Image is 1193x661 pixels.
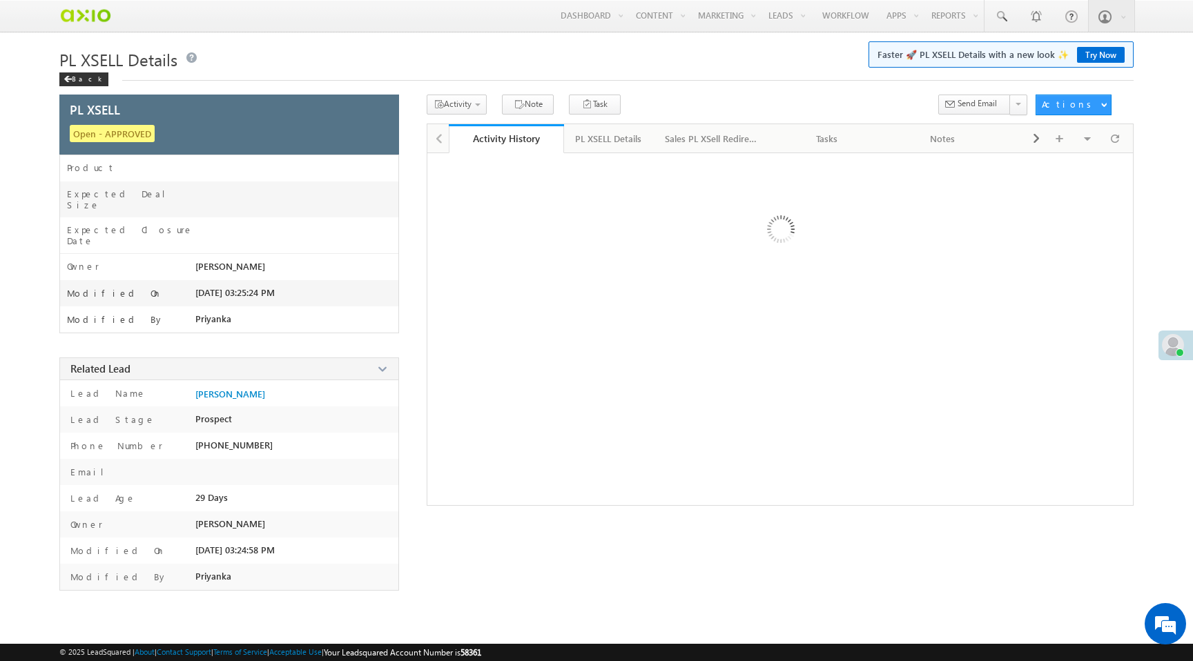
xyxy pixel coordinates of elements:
a: Activity History [449,124,565,153]
a: Documents [1001,124,1117,153]
div: Back [59,72,108,86]
span: Faster 🚀 PL XSELL Details with a new look ✨ [877,48,1125,61]
label: Modified By [67,314,164,325]
label: Product [67,162,115,173]
span: © 2025 LeadSquared | | | | | [59,646,481,659]
span: PL XSELL [70,103,120,116]
a: Notes [886,124,1002,153]
span: 58361 [460,647,481,658]
label: Modified On [67,288,162,299]
div: Notes [897,130,989,147]
a: Terms of Service [213,647,267,656]
div: Tasks [781,130,873,147]
a: [PERSON_NAME] [195,388,265,399]
button: Send Email [938,95,1011,115]
span: [DATE] 03:24:58 PM [195,544,275,555]
button: Task [569,95,621,115]
span: Prospect [195,413,232,424]
span: Activity [444,99,472,109]
div: PL XSELL Details [575,130,641,147]
span: [DATE] 03:25:24 PM [195,287,275,298]
a: Sales PL XSell Redirection [654,124,770,153]
label: Owner [67,518,103,531]
label: Lead Age [67,492,136,504]
span: Your Leadsquared Account Number is [324,647,481,658]
a: Try Now [1077,47,1125,63]
button: Note [502,95,554,115]
a: Acceptable Use [269,647,322,656]
label: Modified By [67,571,168,583]
a: PL XSELL Details [564,124,654,153]
label: Phone Number [67,440,163,452]
label: Expected Closure Date [67,224,195,246]
div: Sales PL XSell Redirection [665,130,757,147]
label: Expected Deal Size [67,188,195,210]
span: Open - APPROVED [70,125,155,142]
label: Modified On [67,544,166,557]
button: Activity [427,95,487,115]
a: Tasks [770,124,886,153]
div: Activity History [459,132,554,145]
button: Actions [1036,95,1112,115]
li: Sales PL XSell Redirection [654,124,770,152]
span: Send Email [958,97,997,110]
a: Contact Support [157,647,211,656]
img: Custom Logo [59,3,111,28]
div: Documents [1012,130,1105,147]
span: [PHONE_NUMBER] [195,440,273,451]
img: Loading ... [708,160,851,303]
label: Lead Stage [67,413,155,426]
label: Lead Name [67,387,146,399]
span: PL XSELL Details [59,48,177,70]
div: Actions [1042,98,1096,110]
a: About [135,647,155,656]
span: Related Lead [70,362,130,375]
